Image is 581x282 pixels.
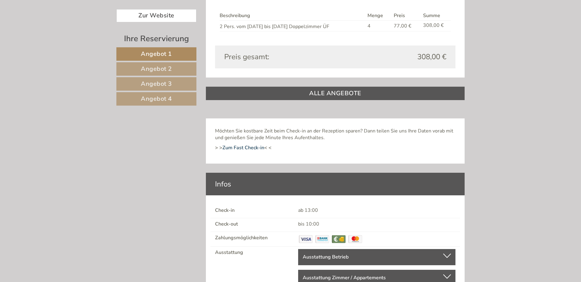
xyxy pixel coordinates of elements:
[365,11,392,20] th: Menge
[421,20,451,31] td: 308,00 €
[421,11,451,20] th: Summe
[215,249,243,256] label: Ausstattung
[215,128,456,142] p: Möchten Sie kostbare Zeit beim Check-in an der Rezeption sparen? Dann teilen Sie uns Ihre Daten v...
[141,95,172,103] span: Angebot 4
[298,234,313,244] img: Visa
[206,173,465,195] div: Infos
[294,207,460,214] div: ab 13:00
[222,144,264,151] a: Zum Fast Check-in
[116,33,196,44] div: Ihre Reservierung
[141,65,172,73] span: Angebot 2
[391,11,421,20] th: Preis
[141,80,172,88] span: Angebot 3
[220,20,365,31] td: 2 Pers. vom [DATE] bis [DATE] Doppelzimmer ÜF
[348,234,363,244] img: Maestro
[365,20,392,31] td: 4
[417,52,446,62] span: 308,00 €
[303,254,349,260] b: Ausstattung Betrieb
[116,9,196,22] a: Zur Website
[215,144,272,151] strong: > > < <
[215,221,238,228] label: Check-out
[141,50,172,58] span: Angebot 1
[220,52,335,62] div: Preis gesamt:
[394,23,411,29] span: 77,00 €
[303,274,386,281] b: Ausstattung Zimmer / Appartements
[331,234,346,244] img: Barzahlung
[215,234,268,241] label: Zahlungsmöglichkeiten
[315,234,330,244] img: Banküberweisung
[220,11,365,20] th: Beschreibung
[206,87,465,100] a: ALLE ANGEBOTE
[294,221,460,228] div: bis 10:00
[215,207,235,214] label: Check-in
